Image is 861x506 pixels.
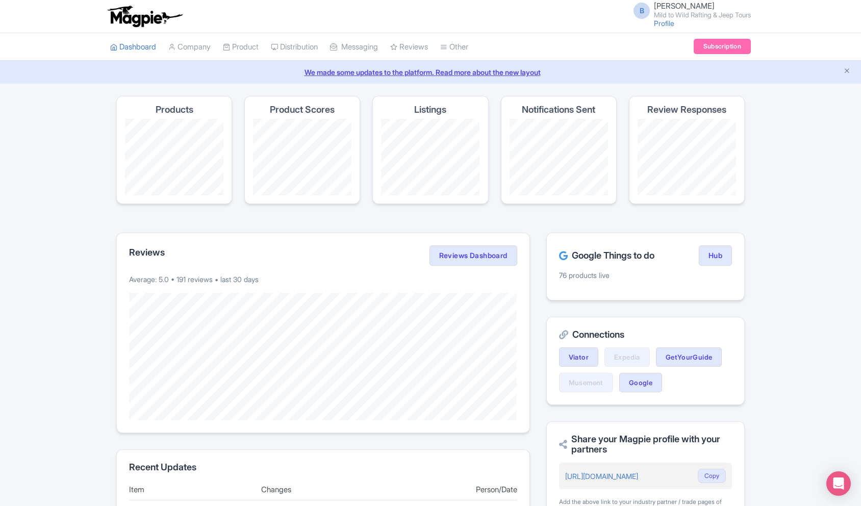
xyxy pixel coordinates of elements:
[698,469,726,483] button: Copy
[129,274,517,285] p: Average: 5.0 • 191 reviews • last 30 days
[654,12,751,18] small: Mild to Wild Rafting & Jeep Tours
[270,105,335,115] h4: Product Scores
[843,66,851,78] button: Close announcement
[559,373,613,392] a: Musement
[634,3,650,19] span: B
[393,484,517,496] div: Person/Date
[6,67,855,78] a: We made some updates to the platform. Read more about the new layout
[105,5,184,28] img: logo-ab69f6fb50320c5b225c76a69d11143b.png
[559,330,732,340] h2: Connections
[390,33,428,61] a: Reviews
[110,33,156,61] a: Dashboard
[559,250,654,261] h2: Google Things to do
[223,33,259,61] a: Product
[565,472,638,480] a: [URL][DOMAIN_NAME]
[261,484,385,496] div: Changes
[627,2,751,18] a: B [PERSON_NAME] Mild to Wild Rafting & Jeep Tours
[330,33,378,61] a: Messaging
[559,270,732,281] p: 76 products live
[654,1,715,11] span: [PERSON_NAME]
[414,105,446,115] h4: Listings
[604,347,650,367] a: Expedia
[656,347,722,367] a: GetYourGuide
[699,245,732,266] a: Hub
[619,373,662,392] a: Google
[271,33,318,61] a: Distribution
[559,434,732,454] h2: Share your Magpie profile with your partners
[129,462,517,472] h2: Recent Updates
[168,33,211,61] a: Company
[156,105,193,115] h4: Products
[129,484,253,496] div: Item
[694,39,751,54] a: Subscription
[522,105,595,115] h4: Notifications Sent
[654,19,674,28] a: Profile
[647,105,726,115] h4: Review Responses
[440,33,468,61] a: Other
[826,471,851,496] div: Open Intercom Messenger
[559,347,598,367] a: Viator
[429,245,517,266] a: Reviews Dashboard
[129,247,165,258] h2: Reviews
